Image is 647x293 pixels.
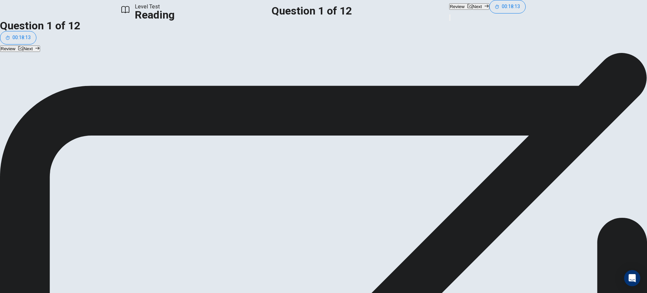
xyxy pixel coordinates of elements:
[135,3,175,11] span: Level Test
[624,270,640,286] div: Open Intercom Messenger
[472,3,489,10] button: Next
[135,11,175,19] h1: Reading
[12,35,31,40] span: 00:18:13
[23,46,40,52] button: Next
[449,3,472,10] button: Review
[272,7,352,15] h1: Question 1 of 12
[502,4,520,9] span: 00:18:13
